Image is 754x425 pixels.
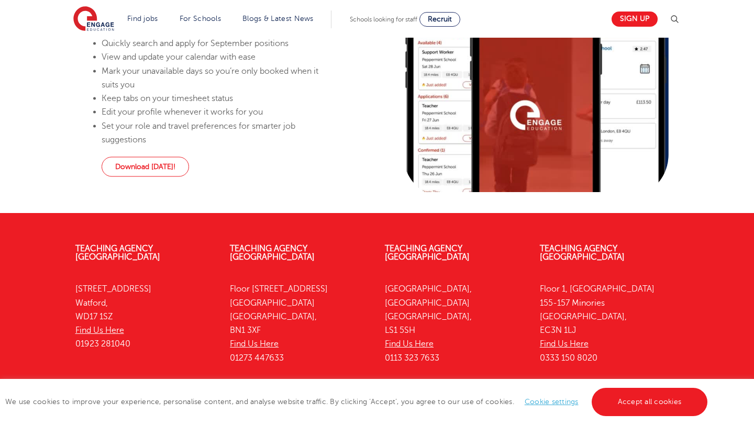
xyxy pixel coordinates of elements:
[592,388,708,416] a: Accept all cookies
[385,339,434,349] a: Find Us Here
[612,12,658,27] a: Sign up
[5,398,710,406] span: We use cookies to improve your experience, personalise content, and analyse website traffic. By c...
[230,339,279,349] a: Find Us Here
[102,50,335,64] li: View and update your calendar with ease
[127,15,158,23] a: Find jobs
[102,37,335,50] li: Quickly search and apply for September positions
[428,15,452,23] span: Recruit
[350,16,417,23] span: Schools looking for staff
[540,244,625,262] a: Teaching Agency [GEOGRAPHIC_DATA]
[525,398,579,406] a: Cookie settings
[540,339,589,349] a: Find Us Here
[75,244,160,262] a: Teaching Agency [GEOGRAPHIC_DATA]
[540,282,679,365] p: Floor 1, [GEOGRAPHIC_DATA] 155-157 Minories [GEOGRAPHIC_DATA], EC3N 1LJ 0333 150 8020
[385,282,524,365] p: [GEOGRAPHIC_DATA], [GEOGRAPHIC_DATA] [GEOGRAPHIC_DATA], LS1 5SH 0113 323 7633
[230,244,315,262] a: Teaching Agency [GEOGRAPHIC_DATA]
[102,92,335,105] li: Keep tabs on your timesheet status
[419,12,460,27] a: Recruit
[230,282,369,365] p: Floor [STREET_ADDRESS] [GEOGRAPHIC_DATA] [GEOGRAPHIC_DATA], BN1 3XF 01273 447633
[75,326,124,335] a: Find Us Here
[102,64,335,92] li: Mark your unavailable days so you’re only booked when it suits you
[75,282,215,351] p: [STREET_ADDRESS] Watford, WD17 1SZ 01923 281040
[102,119,335,147] li: Set your role and travel preferences for smarter job suggestions
[180,15,221,23] a: For Schools
[385,244,470,262] a: Teaching Agency [GEOGRAPHIC_DATA]
[102,105,335,119] li: Edit your profile whenever it works for you
[102,157,189,177] a: Download [DATE]!
[73,6,114,32] img: Engage Education
[242,15,314,23] a: Blogs & Latest News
